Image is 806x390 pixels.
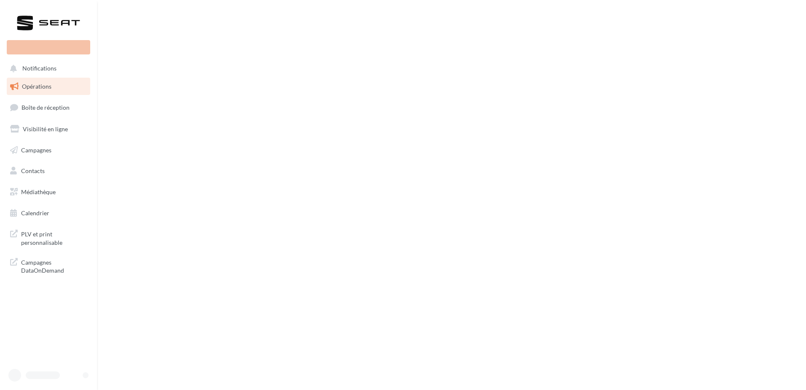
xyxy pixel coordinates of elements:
span: Campagnes [21,146,51,153]
a: PLV et print personnalisable [5,225,92,250]
div: Nouvelle campagne [7,40,90,54]
a: Campagnes [5,141,92,159]
span: Opérations [22,83,51,90]
a: Calendrier [5,204,92,222]
a: Contacts [5,162,92,180]
span: Boîte de réception [21,104,70,111]
span: Calendrier [21,209,49,217]
span: PLV et print personnalisable [21,228,87,246]
a: Boîte de réception [5,98,92,116]
span: Médiathèque [21,188,56,195]
span: Visibilité en ligne [23,125,68,133]
a: Opérations [5,78,92,95]
span: Contacts [21,167,45,174]
span: Campagnes DataOnDemand [21,257,87,275]
a: Campagnes DataOnDemand [5,253,92,278]
a: Médiathèque [5,183,92,201]
span: Notifications [22,65,56,72]
a: Visibilité en ligne [5,120,92,138]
